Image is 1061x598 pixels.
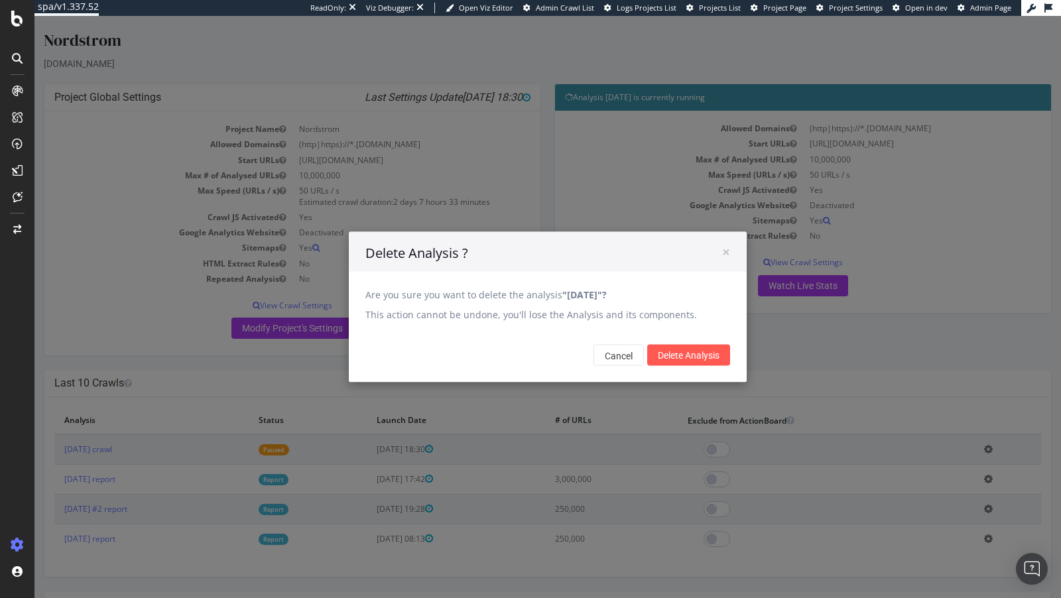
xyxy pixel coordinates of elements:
[617,3,676,13] span: Logs Projects List
[528,272,572,285] b: "[DATE]"?
[459,3,513,13] span: Open Viz Editor
[699,3,741,13] span: Projects List
[688,227,696,245] span: ×
[310,3,346,13] div: ReadOnly:
[613,329,696,350] input: Delete Analysis
[958,3,1011,13] a: Admin Page
[536,3,594,13] span: Admin Crawl List
[366,3,414,13] div: Viz Debugger:
[523,3,594,13] a: Admin Crawl List
[331,272,696,286] p: Are you sure you want to delete the analysis
[816,3,883,13] a: Project Settings
[686,3,741,13] a: Projects List
[751,3,806,13] a: Project Page
[446,3,513,13] a: Open Viz Editor
[604,3,676,13] a: Logs Projects List
[331,228,696,247] h4: Delete Analysis ?
[905,3,948,13] span: Open in dev
[829,3,883,13] span: Project Settings
[559,329,609,350] button: Cancel
[893,3,948,13] a: Open in dev
[763,3,806,13] span: Project Page
[970,3,1011,13] span: Admin Page
[1016,553,1048,585] div: Open Intercom Messenger
[331,292,696,306] p: This action cannot be undone, you'll lose the Analysis and its components.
